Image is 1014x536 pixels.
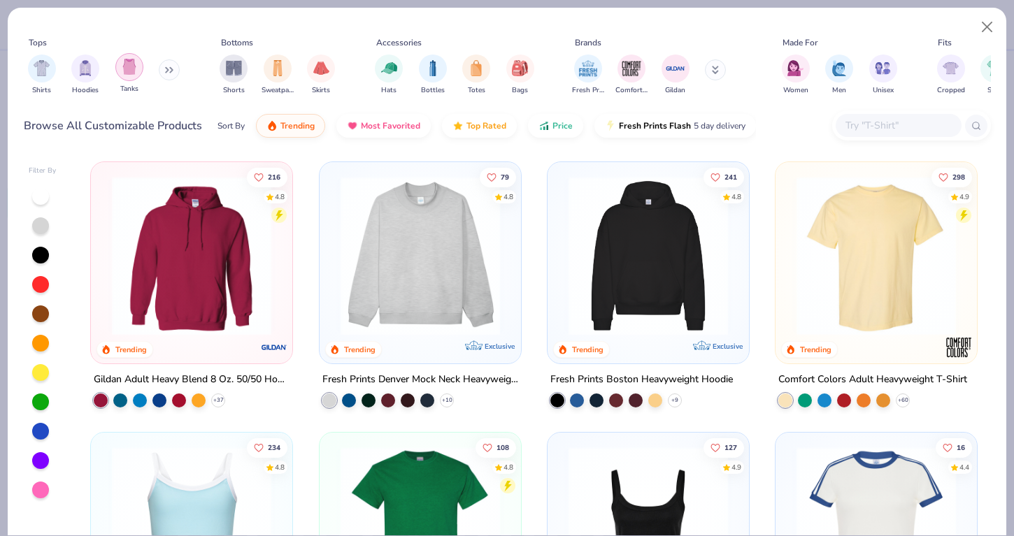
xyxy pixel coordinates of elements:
[869,55,897,96] div: filter for Unisex
[452,120,464,131] img: TopRated.gif
[221,36,253,49] div: Bottoms
[419,55,447,96] div: filter for Bottles
[280,120,315,131] span: Trending
[782,55,810,96] button: filter button
[120,84,138,94] span: Tanks
[462,55,490,96] div: filter for Totes
[275,463,285,473] div: 4.8
[71,55,99,96] button: filter button
[594,114,756,138] button: Fresh Prints Flash5 day delivery
[247,438,287,458] button: Like
[223,85,245,96] span: Shorts
[974,14,1001,41] button: Close
[783,85,808,96] span: Women
[615,55,648,96] div: filter for Comfort Colors
[550,371,733,389] div: Fresh Prints Boston Heavyweight Hoodie
[375,55,403,96] button: filter button
[24,117,202,134] div: Browse All Customizable Products
[662,55,690,96] div: filter for Gildan
[831,60,847,76] img: Men Image
[375,55,403,96] div: filter for Hats
[32,85,51,96] span: Shirts
[832,85,846,96] span: Men
[578,58,599,79] img: Fresh Prints Image
[275,191,285,202] div: 4.8
[425,60,441,76] img: Bottles Image
[475,438,515,458] button: Like
[507,176,680,335] img: a90f7c54-8796-4cb2-9d6e-4e9644cfe0fe
[615,55,648,96] button: filter button
[496,444,508,451] span: 108
[347,120,358,131] img: most_fav.gif
[844,117,952,133] input: Try "T-Shirt"
[952,173,965,180] span: 298
[268,444,280,451] span: 234
[936,438,972,458] button: Like
[307,55,335,96] div: filter for Skirts
[78,60,93,76] img: Hoodies Image
[270,60,285,76] img: Sweatpants Image
[334,176,507,335] img: f5d85501-0dbb-4ee4-b115-c08fa3845d83
[790,176,963,335] img: 029b8af0-80e6-406f-9fdc-fdf898547912
[262,85,294,96] span: Sweatpants
[562,176,735,335] img: 91acfc32-fd48-4d6b-bdad-a4c1a30ac3fc
[442,114,517,138] button: Top Rated
[943,60,959,76] img: Cropped Image
[713,342,743,351] span: Exclusive
[778,371,967,389] div: Comfort Colors Adult Heavyweight T-Shirt
[605,120,616,131] img: flash.gif
[937,55,965,96] div: filter for Cropped
[615,85,648,96] span: Comfort Colors
[572,55,604,96] button: filter button
[735,176,908,335] img: d4a37e75-5f2b-4aef-9a6e-23330c63bbc0
[782,55,810,96] div: filter for Women
[959,463,969,473] div: 4.4
[704,438,744,458] button: Like
[825,55,853,96] div: filter for Men
[873,85,894,96] span: Unisex
[376,36,422,49] div: Accessories
[466,120,506,131] span: Top Rated
[220,55,248,96] div: filter for Shorts
[419,55,447,96] button: filter button
[479,167,515,187] button: Like
[938,36,952,49] div: Fits
[381,85,397,96] span: Hats
[937,55,965,96] button: filter button
[671,396,678,405] span: + 9
[512,60,527,76] img: Bags Image
[115,53,143,94] div: filter for Tanks
[572,85,604,96] span: Fresh Prints
[217,119,245,132] div: Sort By
[731,191,741,202] div: 4.8
[421,85,445,96] span: Bottles
[572,55,604,96] div: filter for Fresh Prints
[694,118,745,134] span: 5 day delivery
[122,59,137,75] img: Tanks Image
[787,60,804,76] img: Women Image
[226,60,242,76] img: Shorts Image
[469,60,484,76] img: Totes Image
[307,55,335,96] button: filter button
[261,333,289,361] img: Gildan logo
[665,58,686,79] img: Gildan Image
[825,55,853,96] button: filter button
[29,166,57,176] div: Filter By
[213,396,224,405] span: + 37
[621,58,642,79] img: Comfort Colors Image
[72,85,99,96] span: Hoodies
[266,120,278,131] img: trending.gif
[724,444,737,451] span: 127
[503,463,513,473] div: 4.8
[619,120,691,131] span: Fresh Prints Flash
[665,85,685,96] span: Gildan
[29,36,47,49] div: Tops
[462,55,490,96] button: filter button
[441,396,452,405] span: + 10
[937,85,965,96] span: Cropped
[268,173,280,180] span: 216
[987,60,1002,76] img: Slim Image
[485,342,515,351] span: Exclusive
[115,55,143,96] button: filter button
[980,55,1008,96] div: filter for Slim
